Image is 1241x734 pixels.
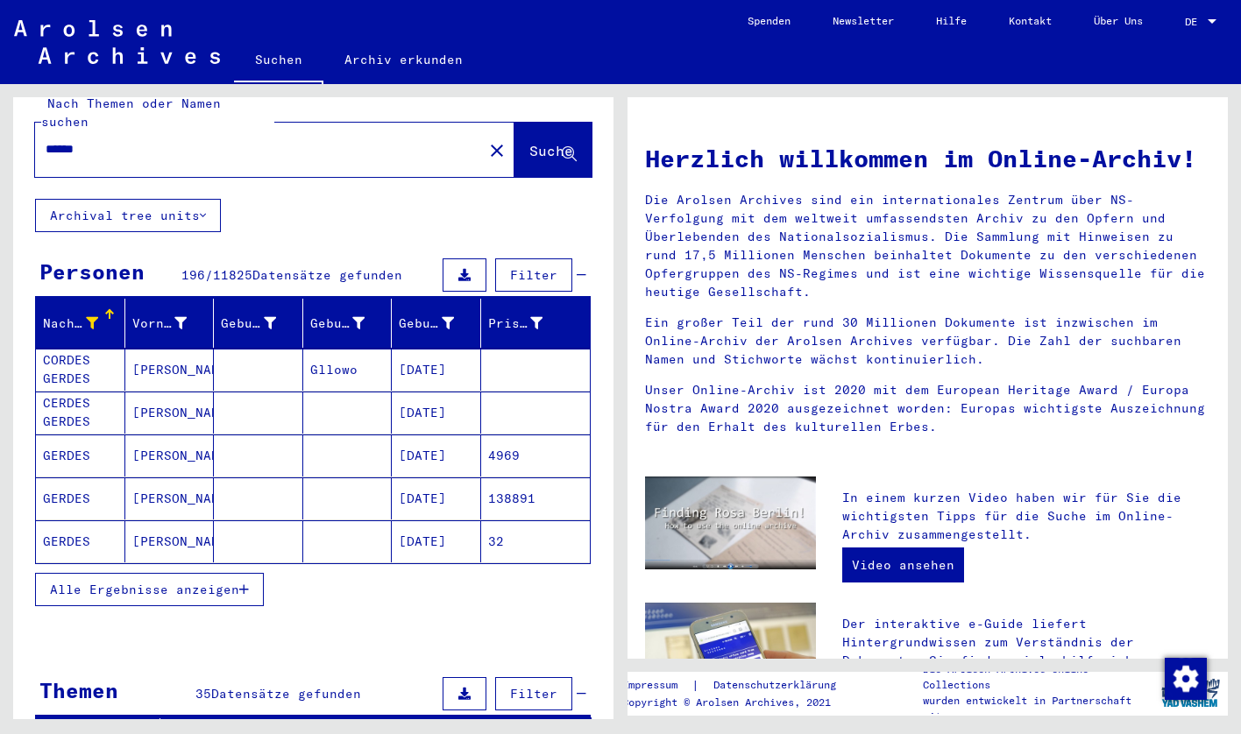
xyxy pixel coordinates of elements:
[392,434,481,476] mat-cell: [DATE]
[923,693,1152,724] p: wurden entwickelt in Partnerschaft mit
[495,258,572,292] button: Filter
[303,349,393,391] mat-cell: Gllowo
[1158,671,1223,715] img: yv_logo.png
[1185,16,1204,28] span: DE
[923,661,1152,693] p: Die Arolsen Archives Online-Collections
[214,299,303,348] mat-header-cell: Geburtsname
[488,309,570,337] div: Prisoner #
[43,314,98,333] div: Nachname
[392,349,481,391] mat-cell: [DATE]
[514,123,592,177] button: Suche
[35,199,221,232] button: Archival tree units
[50,582,239,597] span: Alle Ergebnisse anzeigen
[645,381,1210,436] p: Unser Online-Archiv ist 2020 mit dem European Heritage Award / Europa Nostra Award 2020 ausgezeic...
[36,392,125,434] mat-cell: CERDES GERDES
[479,132,514,167] button: Clear
[125,520,215,562] mat-cell: [PERSON_NAME]
[211,686,361,702] span: Datensätze gefunden
[303,299,393,348] mat-header-cell: Geburt‏
[36,349,125,391] mat-cell: CERDES CORDES GERDES GORDES
[221,314,276,333] div: Geburtsname
[43,309,124,337] div: Nachname
[125,477,215,519] mat-cell: [PERSON_NAME]
[132,309,214,337] div: Vorname
[213,267,252,283] span: 11825
[842,489,1210,544] p: In einem kurzen Video haben wir für Sie die wichtigsten Tipps für die Suche im Online-Archiv zusa...
[221,309,302,337] div: Geburtsname
[234,39,323,84] a: Suchen
[510,686,557,702] span: Filter
[14,20,220,64] img: Arolsen_neg.svg
[392,392,481,434] mat-cell: [DATE]
[36,477,125,519] mat-cell: GERDES
[842,615,1210,725] p: Der interaktive e-Guide liefert Hintergrundwissen zum Verständnis der Dokumente. Sie finden viele...
[486,140,507,161] mat-icon: close
[645,314,1210,369] p: Ein großer Teil der rund 30 Millionen Dokumente ist inzwischen im Online-Archiv der Arolsen Archi...
[35,573,264,606] button: Alle Ergebnisse anzeigen
[36,520,125,562] mat-cell: GERDES
[645,476,816,569] img: video.jpg
[622,676,691,695] a: Impressum
[132,314,188,333] div: Vorname
[1164,657,1206,699] div: Zustimmung ändern
[310,314,365,333] div: Geburt‏
[205,267,213,283] span: /
[36,299,125,348] mat-header-cell: Nachname
[481,299,591,348] mat-header-cell: Prisoner #
[842,547,964,582] a: Video ansehen
[622,695,857,710] p: Copyright © Arolsen Archives, 2021
[1165,658,1207,700] img: Zustimmung ändern
[481,520,591,562] mat-cell: 32
[195,686,211,702] span: 35
[488,314,543,333] div: Prisoner #
[399,314,454,333] div: Geburtsdatum
[125,299,215,348] mat-header-cell: Vorname
[645,603,816,716] img: eguide.jpg
[310,309,392,337] div: Geburt‏
[481,477,591,519] mat-cell: 138891
[645,191,1210,301] p: Die Arolsen Archives sind ein internationales Zentrum über NS-Verfolgung mit dem weltweit umfasse...
[181,267,205,283] span: 196
[39,256,145,287] div: Personen
[392,477,481,519] mat-cell: [DATE]
[36,434,125,476] mat-cell: GERDES
[622,676,857,695] div: |
[495,677,572,710] button: Filter
[392,299,481,348] mat-header-cell: Geburtsdatum
[125,392,215,434] mat-cell: [PERSON_NAME]
[392,520,481,562] mat-cell: [DATE]
[399,309,480,337] div: Geburtsdatum
[699,676,857,695] a: Datenschutzerklärung
[645,140,1210,177] h1: Herzlich willkommen im Online-Archiv!
[529,142,573,159] span: Suche
[125,434,215,476] mat-cell: [PERSON_NAME]
[39,674,118,706] div: Themen
[252,267,402,283] span: Datensätze gefunden
[481,434,591,476] mat-cell: 4969
[125,349,215,391] mat-cell: [PERSON_NAME]
[323,39,484,81] a: Archiv erkunden
[510,267,557,283] span: Filter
